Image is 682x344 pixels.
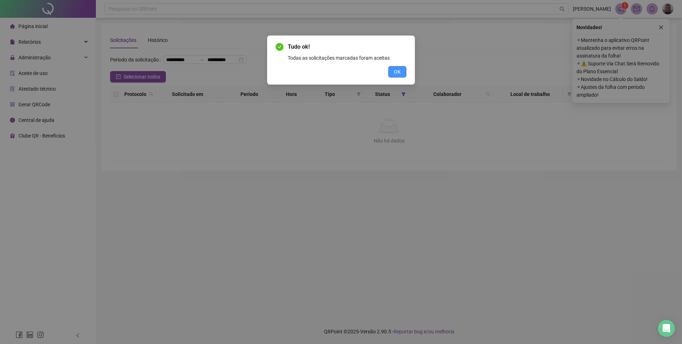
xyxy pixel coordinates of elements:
[388,66,406,77] button: OK
[394,68,401,76] span: OK
[658,320,675,337] div: Open Intercom Messenger
[276,43,283,51] span: check-circle
[288,43,406,51] span: Tudo ok!
[288,54,406,62] div: Todas as solicitações marcadas foram aceitas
